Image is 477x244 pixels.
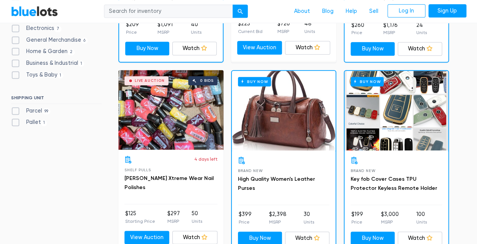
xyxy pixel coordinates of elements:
p: MSRP [381,219,398,225]
a: Buy Now [351,42,395,56]
a: BlueLots [11,6,58,17]
li: 48 [304,20,315,35]
label: Business & Industrial [11,59,85,67]
span: Brand New [351,169,375,173]
li: 100 [416,210,427,225]
p: MSRP [277,28,290,35]
a: Blog [316,4,340,19]
h6: SHIPPING UNIT [11,95,102,103]
p: MSRP [167,218,179,225]
label: Home & Garden [11,47,75,56]
li: $260 [351,21,364,36]
label: Toys & Baby [11,71,64,79]
a: Sign Up [428,4,466,18]
span: 7 [54,26,62,32]
p: MSRP [383,29,397,36]
p: Price [351,219,363,225]
span: 1 [78,61,85,67]
span: 99 [42,108,51,114]
a: Buy Now [125,42,170,55]
a: Buy Now [232,71,335,150]
a: View Auction [237,41,282,55]
p: Units [416,219,427,225]
label: Parcel [11,107,51,115]
input: Search for inventory [104,5,233,18]
label: General Merchandise [11,36,88,44]
li: $720 [277,20,290,35]
li: $199 [351,210,363,225]
a: Live Auction 0 bids [118,70,224,150]
li: $2,398 [269,210,286,225]
li: $297 [167,210,179,225]
li: $209 [126,20,139,36]
a: Watch [172,42,217,55]
span: Shelf Pulls [124,168,151,172]
span: 2 [68,49,75,55]
p: MSRP [157,29,172,36]
a: Key fob Cover Cases TPU Protector Keyless Remote Holder [351,176,437,191]
p: Units [304,219,314,225]
li: 50 [192,210,202,225]
p: Starting Price [125,218,155,225]
a: Watch [398,42,442,56]
li: 30 [304,210,314,225]
p: Price [126,29,139,36]
a: About [288,4,316,19]
p: Price [239,219,252,225]
p: Units [304,28,315,35]
a: [PERSON_NAME] Xtreme Wear Nail Polishes [124,175,214,191]
a: Help [340,4,363,19]
li: 24 [416,21,427,36]
p: Price [351,29,364,36]
span: Brand New [238,169,263,173]
div: Live Auction [135,79,165,83]
a: Buy Now [345,71,448,150]
a: Log In [387,4,425,18]
li: $1,176 [383,21,397,36]
p: Units [192,218,202,225]
li: $125 [125,210,155,225]
h6: Buy Now [238,77,271,86]
a: Sell [363,4,384,19]
span: 1 [41,120,47,126]
li: $3,000 [381,210,398,225]
li: $225 [238,20,263,35]
li: 40 [191,20,202,36]
span: 1 [57,72,64,78]
li: $1,091 [157,20,172,36]
label: Electronics [11,24,62,33]
div: 0 bids [200,79,214,83]
p: 4 days left [194,156,217,163]
p: Current Bid [238,28,263,35]
a: Watch [285,41,330,55]
h6: Buy Now [351,77,384,86]
p: Units [416,29,427,36]
label: Pallet [11,118,47,127]
p: Units [191,29,202,36]
li: $399 [239,210,252,225]
span: 6 [81,38,88,44]
a: High Quality Women's Leather Purses [238,176,315,191]
p: MSRP [269,219,286,225]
